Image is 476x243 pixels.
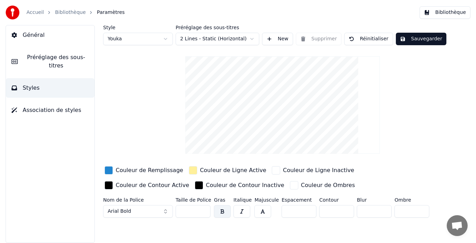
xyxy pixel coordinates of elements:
a: Accueil [26,9,44,16]
button: Association de styles [6,100,94,120]
button: Sauvegarder [396,33,446,45]
label: Blur [357,197,392,202]
label: Italique [233,197,252,202]
span: Arial Bold [108,208,131,215]
label: Gras [214,197,231,202]
button: Couleur de Ligne Active [187,165,268,176]
span: Général [23,31,45,39]
div: Couleur de Remplissage [116,166,183,175]
span: Styles [23,84,40,92]
button: Préréglage des sous-titres [6,48,94,75]
button: Couleur de Remplissage [103,165,185,176]
button: Général [6,25,94,45]
label: Préréglage des sous-titres [176,25,259,30]
button: Couleur de Contour Inactive [193,180,286,191]
div: Couleur de Contour Active [116,181,189,189]
a: Bibliothèque [55,9,86,16]
div: Ouvrir le chat [447,215,468,236]
label: Ombre [394,197,429,202]
label: Style [103,25,173,30]
label: Majuscule [254,197,279,202]
div: Couleur de Ombres [301,181,355,189]
button: New [262,33,293,45]
span: Préréglage des sous-titres [23,53,89,70]
label: Nom de la Police [103,197,173,202]
button: Couleur de Contour Active [103,180,191,191]
div: Couleur de Ligne Active [200,166,266,175]
button: Couleur de Ligne Inactive [270,165,355,176]
button: Réinitialiser [344,33,393,45]
span: Association de styles [23,106,81,114]
span: Paramètres [97,9,125,16]
div: Couleur de Contour Inactive [206,181,284,189]
button: Bibliothèque [420,6,470,19]
img: youka [6,6,20,19]
div: Couleur de Ligne Inactive [283,166,354,175]
label: Contour [319,197,354,202]
label: Espacement [282,197,316,202]
label: Taille de Police [176,197,211,202]
button: Styles [6,78,94,98]
button: Couleur de Ombres [289,180,356,191]
nav: breadcrumb [26,9,125,16]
